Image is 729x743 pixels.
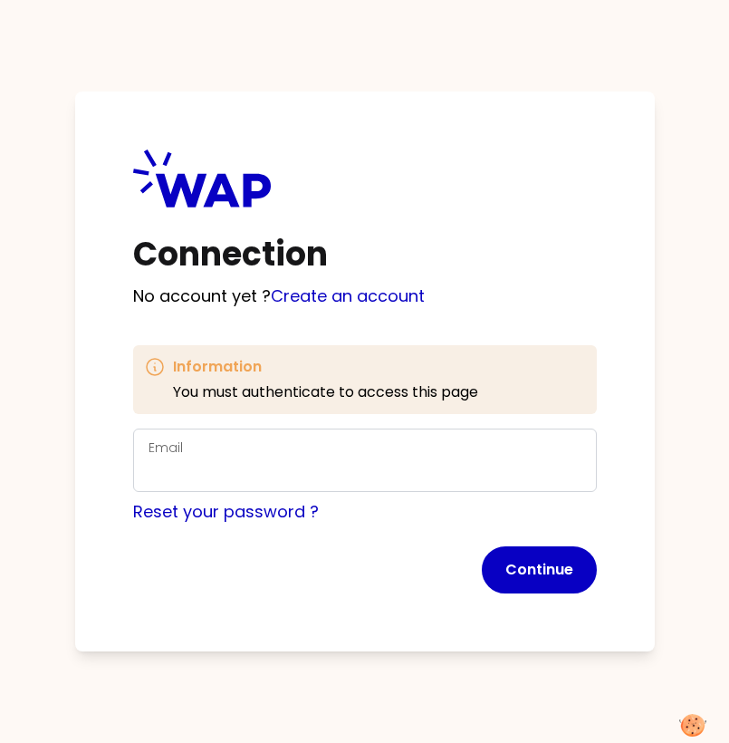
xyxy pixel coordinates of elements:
[271,285,425,307] a: Create an account
[133,500,319,523] a: Reset your password ?
[133,236,597,273] h1: Connection
[482,546,597,593] button: Continue
[149,439,183,457] label: Email
[173,381,478,403] p: You must authenticate to access this page
[173,356,478,378] h3: Information
[133,284,597,309] p: No account yet ?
